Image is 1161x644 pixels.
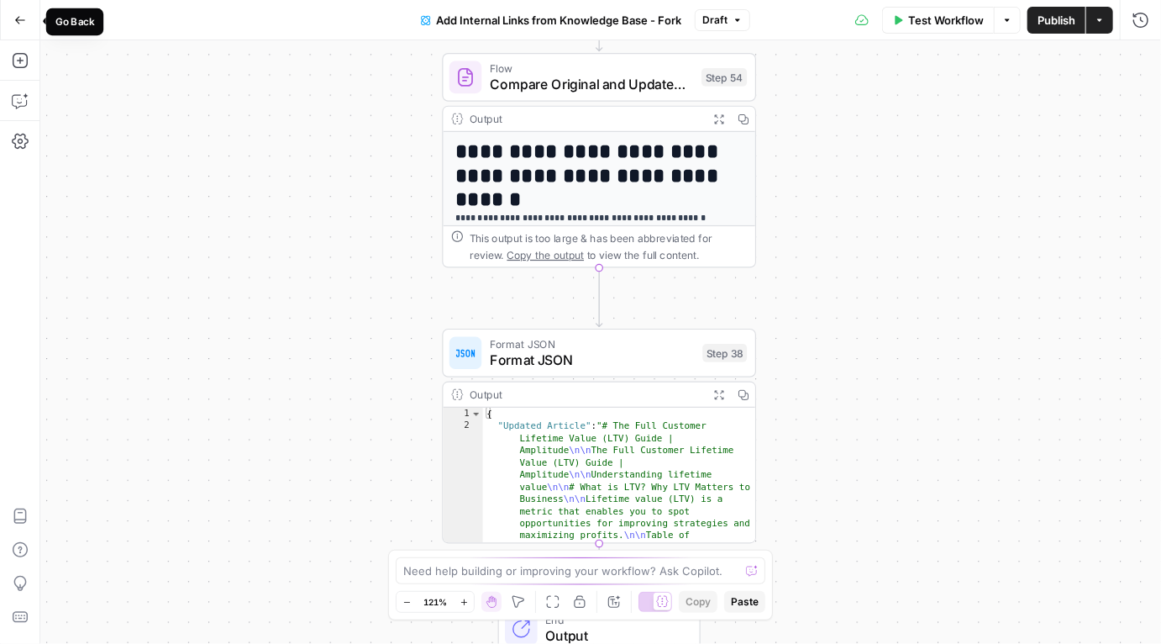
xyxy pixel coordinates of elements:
[702,344,747,362] div: Step 38
[507,249,585,261] span: Copy the output
[490,60,693,76] span: Flow
[731,594,759,610] span: Paste
[702,13,728,28] span: Draft
[490,74,693,94] span: Compare Original and Updated Content
[596,267,602,326] g: Edge from step_54 to step_38
[470,230,747,263] div: This output is too large & has been abbreviated for review. to view the full content.
[470,408,481,420] span: Toggle code folding, rows 1 through 3
[1027,7,1085,34] button: Publish
[470,387,701,403] div: Output
[442,329,756,544] div: Format JSONFormat JSONStep 38Output{ "Updated Article":"# The Full Customer Lifetime Value (LTV) ...
[686,594,711,610] span: Copy
[596,13,602,51] g: Edge from step_46-conditional-end to step_54
[490,335,695,351] span: Format JSON
[411,7,691,34] button: Add Internal Links from Knowledge Base - Fork
[55,14,94,29] div: Go Back
[455,67,475,87] img: vrinnnclop0vshvmafd7ip1g7ohf
[724,591,765,613] button: Paste
[882,7,994,34] button: Test Workflow
[470,111,701,127] div: Output
[490,350,695,370] span: Format JSON
[1038,12,1075,29] span: Publish
[695,9,750,31] button: Draft
[679,591,717,613] button: Copy
[444,408,483,420] div: 1
[436,12,681,29] span: Add Internal Links from Knowledge Base - Fork
[423,595,447,609] span: 121%
[908,12,984,29] span: Test Workflow
[701,68,747,87] div: Step 54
